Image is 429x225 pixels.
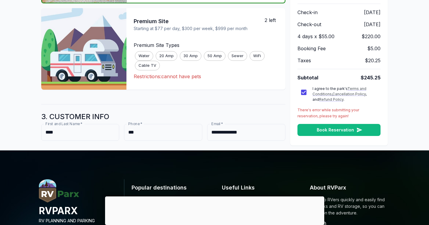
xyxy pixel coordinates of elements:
span: $5.00 [367,45,381,52]
span: Starting at $77 per day, $300 per week, $999 per month [134,25,264,32]
p: We help RVers quickly and easily find RV Parks and RV storage, so you can focus on the adventure. [310,196,390,216]
p: RV PLANNING AND PARKING [39,217,119,224]
span: 30 Amp [180,53,201,59]
span: Cable TV [135,63,160,69]
h4: RVPARX [39,204,119,217]
a: Cancellation Policy [332,92,366,96]
p: There's error while submitting your reservation, please try again! [297,107,381,119]
iframe: Advertisement [105,196,324,223]
span: Sewer [228,53,247,59]
span: Premium Site [134,18,264,25]
a: RVParx.comRVPARXRV PLANNING AND PARKING [39,198,119,224]
p: Restrictions: cannot have pets [134,73,278,80]
span: 20 Amp [156,53,177,59]
span: Check-in [297,9,318,16]
span: 50 Amp [204,53,225,59]
img: Premium Site [41,8,127,90]
span: Taxes [297,57,311,64]
h6: Useful Links [219,179,300,196]
span: Subtotal [297,74,318,81]
span: $220.00 [362,33,381,40]
span: I agree to the park's , , and . [312,86,368,102]
label: Phone [128,121,142,126]
span: 2 left [265,17,281,23]
h6: Popular destinations [129,179,210,196]
h6: About RVParx [310,179,390,196]
button: Book Reservation [297,124,381,136]
span: WiFi [250,53,264,59]
span: [DATE] [364,9,381,16]
p: Premium Site Types [134,42,278,49]
span: $245.25 [361,74,381,81]
span: Check-out [297,21,321,28]
img: RVParx.com [39,179,79,202]
a: Terms and Conditions [312,86,366,96]
label: First and Last Name [45,121,82,126]
span: $20.25 [365,57,381,64]
a: Refund Policy [319,97,344,102]
span: Booking Fee [297,45,326,52]
h5: 3. CUSTOMER INFO [41,109,285,124]
label: Email [211,121,223,126]
span: Water [135,53,153,59]
span: [DATE] [364,21,381,28]
span: 4 days x $55.00 [297,33,334,40]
